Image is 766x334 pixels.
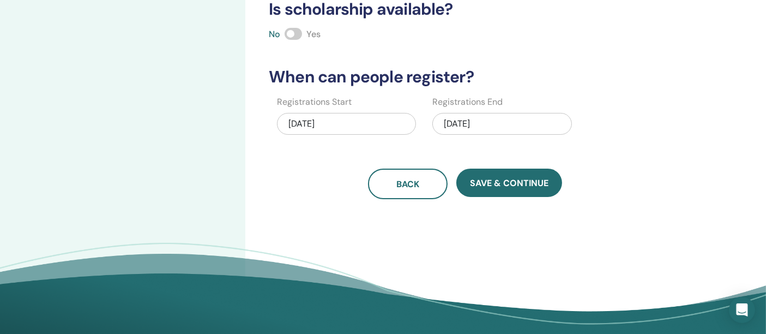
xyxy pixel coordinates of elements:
span: Save & Continue [470,177,548,189]
span: Back [396,178,419,190]
div: [DATE] [277,113,416,135]
label: Registrations Start [277,96,352,109]
span: Yes [306,28,321,40]
label: Registrations End [432,96,503,109]
div: [DATE] [432,113,571,135]
span: No [269,28,280,40]
h3: When can people register? [262,67,668,87]
button: Back [368,169,448,199]
button: Save & Continue [456,169,562,197]
div: Open Intercom Messenger [729,297,755,323]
